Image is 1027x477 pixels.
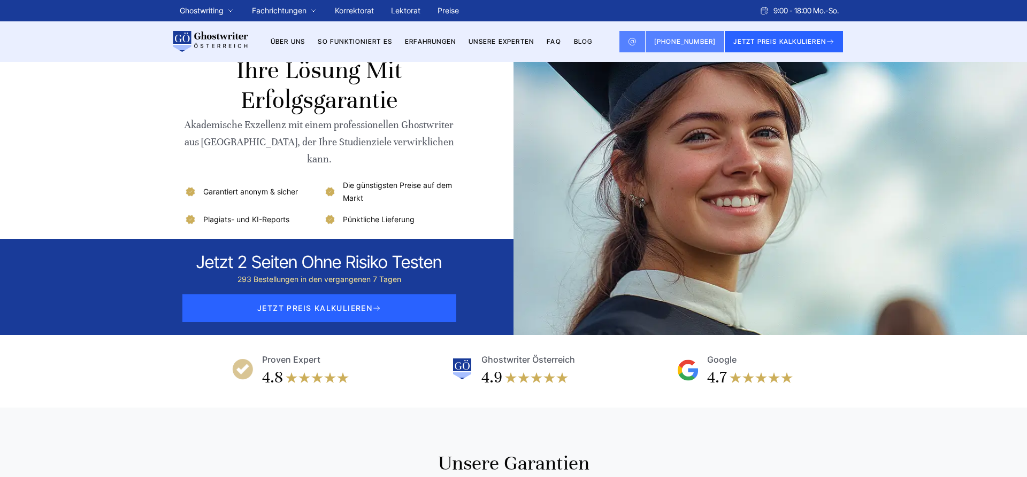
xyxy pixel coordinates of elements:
a: [PHONE_NUMBER] [646,31,725,52]
span: 9:00 - 18:00 Mo.-So. [773,4,839,17]
a: FAQ [547,37,561,45]
img: Plagiats- und KI-Reports [184,213,197,226]
li: Die günstigsten Preise auf dem Markt [324,179,455,205]
a: Fachrichtungen [252,4,306,17]
img: stars [285,367,349,388]
img: Pünktliche Lieferung [324,213,336,226]
h2: Unsere garantien [180,450,847,476]
div: 4.9 [481,367,502,388]
h1: Ghostwriter Österreich - Ihre Lösung mit Erfolgsgarantie [184,26,454,115]
div: 4.7 [707,367,727,388]
div: Jetzt 2 seiten ohne risiko testen [196,252,442,273]
span: JETZT PREIS KALKULIEREN [182,294,456,322]
img: Garantiert anonym & sicher [184,185,197,198]
a: Ghostwriting [180,4,224,17]
a: Korrektorat [335,6,374,15]
img: Ghostwriter [451,358,473,380]
div: 293 Bestellungen in den vergangenen 7 Tagen [196,273,442,286]
li: Garantiert anonym & sicher [184,179,315,205]
a: Preise [438,6,459,15]
div: Ghostwriter Österreich [481,352,575,367]
img: stars [729,367,793,388]
img: Email [628,37,637,46]
img: Proven Expert [232,358,254,380]
a: Über uns [271,37,305,45]
img: Google Reviews [677,359,699,381]
div: Google [707,352,737,367]
button: JETZT PREIS KALKULIEREN [725,31,843,52]
li: Plagiats- und KI-Reports [184,213,315,226]
a: So funktioniert es [318,37,392,45]
li: Pünktliche Lieferung [324,213,455,226]
a: Erfahrungen [405,37,456,45]
a: Unsere Experten [469,37,534,45]
div: Akademische Exzellenz mit einem professionellen Ghostwriter aus [GEOGRAPHIC_DATA], der Ihre Studi... [184,116,454,168]
a: BLOG [574,37,593,45]
img: logo wirschreiben [171,31,248,52]
div: 4.8 [262,367,283,388]
div: Proven Expert [262,352,320,367]
img: Die günstigsten Preise auf dem Markt [324,185,336,198]
img: Schedule [760,6,769,15]
img: stars [504,367,569,388]
a: Lektorat [391,6,420,15]
span: [PHONE_NUMBER] [654,37,716,45]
